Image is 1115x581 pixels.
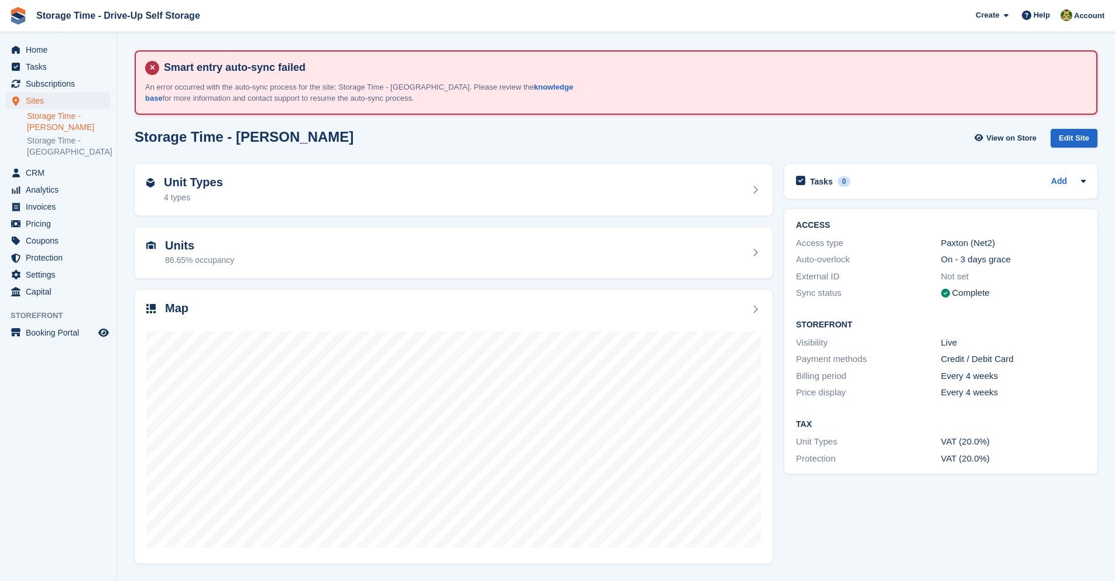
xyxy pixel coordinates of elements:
[796,270,941,283] div: External ID
[941,435,1086,449] div: VAT (20.0%)
[135,129,354,145] h2: Storage Time - [PERSON_NAME]
[26,324,96,341] span: Booking Portal
[810,176,833,187] h2: Tasks
[165,254,234,266] div: 86.65% occupancy
[941,452,1086,466] div: VAT (20.0%)
[26,283,96,300] span: Capital
[26,233,96,249] span: Coupons
[6,216,111,232] a: menu
[164,176,223,189] h2: Unit Types
[26,76,96,92] span: Subscriptions
[26,165,96,181] span: CRM
[26,199,96,215] span: Invoices
[1051,129,1097,153] a: Edit Site
[941,253,1086,266] div: On - 3 days grace
[135,290,773,563] a: Map
[32,6,205,25] a: Storage Time - Drive-Up Self Storage
[952,286,990,300] div: Complete
[941,386,1086,399] div: Every 4 weeks
[6,233,111,249] a: menu
[6,250,111,266] a: menu
[146,178,155,187] img: unit-type-icn-2b2737a686de81e16bb02015468b77c625bbabd49415b5ef34ead5e3b44a266d.svg
[165,302,188,315] h2: Map
[6,324,111,341] a: menu
[26,42,96,58] span: Home
[796,386,941,399] div: Price display
[796,435,941,449] div: Unit Types
[135,164,773,216] a: Unit Types 4 types
[6,199,111,215] a: menu
[1051,175,1067,189] a: Add
[97,326,111,340] a: Preview store
[9,7,27,25] img: stora-icon-8386f47178a22dfd0bd8f6a31ec36ba5ce8667c1dd55bd0f319d3a0aa187defe.svg
[26,216,96,232] span: Pricing
[146,304,156,313] img: map-icn-33ee37083ee616e46c38cad1a60f524a97daa1e2b2c8c0bc3eb3415660979fc1.svg
[986,132,1037,144] span: View on Store
[796,452,941,466] div: Protection
[6,76,111,92] a: menu
[941,353,1086,366] div: Credit / Debit Card
[26,250,96,266] span: Protection
[1051,129,1097,148] div: Edit Site
[159,61,1087,74] h4: Smart entry auto-sync failed
[164,192,223,204] div: 4 types
[11,310,116,322] span: Storefront
[796,320,1086,330] h2: Storefront
[6,93,111,109] a: menu
[796,286,941,300] div: Sync status
[941,237,1086,250] div: Paxton (Net2)
[135,227,773,279] a: Units 86.65% occupancy
[6,165,111,181] a: menu
[796,353,941,366] div: Payment methods
[796,237,941,250] div: Access type
[165,239,234,252] h2: Units
[973,129,1041,148] a: View on Store
[796,336,941,350] div: Visibility
[941,270,1086,283] div: Not set
[27,135,111,158] a: Storage Time - [GEOGRAPHIC_DATA]
[26,93,96,109] span: Sites
[6,283,111,300] a: menu
[6,266,111,283] a: menu
[6,59,111,75] a: menu
[145,81,584,104] p: An error occurred with the auto-sync process for the site: Storage Time - [GEOGRAPHIC_DATA]. Plea...
[796,253,941,266] div: Auto-overlock
[6,182,111,198] a: menu
[6,42,111,58] a: menu
[1074,10,1104,22] span: Account
[146,241,156,250] img: unit-icn-7be61d7bf1b0ce9d3e12c5938cc71ed9869f7b940bace4675aadf7bd6d80202e.svg
[1061,9,1072,21] img: Zain Sarwar
[796,221,1086,230] h2: ACCESS
[26,59,96,75] span: Tasks
[941,336,1086,350] div: Live
[26,182,96,198] span: Analytics
[976,9,999,21] span: Create
[796,370,941,383] div: Billing period
[27,111,111,133] a: Storage Time - [PERSON_NAME]
[26,266,96,283] span: Settings
[838,176,851,187] div: 0
[1034,9,1050,21] span: Help
[941,370,1086,383] div: Every 4 weeks
[796,420,1086,429] h2: Tax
